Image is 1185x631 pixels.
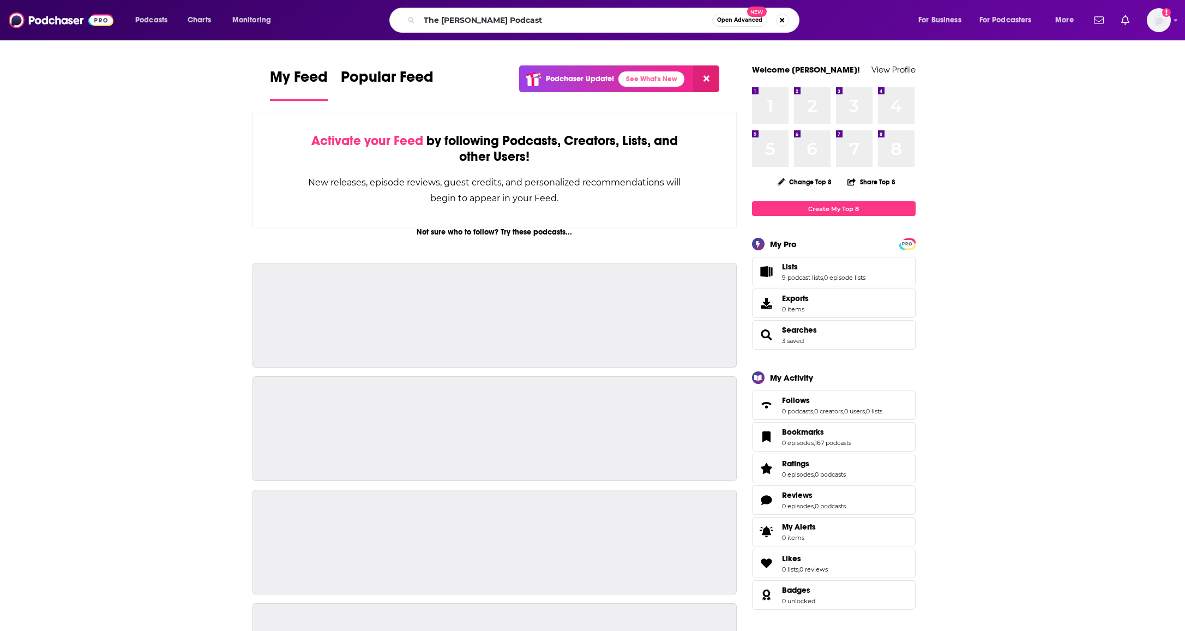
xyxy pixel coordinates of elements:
button: Change Top 8 [771,175,839,189]
svg: Add a profile image [1162,8,1171,17]
span: My Alerts [756,524,778,539]
a: 0 users [844,407,865,415]
div: My Activity [770,372,813,383]
a: 0 lists [782,566,798,573]
a: 0 creators [814,407,843,415]
span: , [843,407,844,415]
a: 0 podcasts [815,502,846,510]
a: 167 podcasts [815,439,851,447]
a: Show notifications dropdown [1117,11,1134,29]
a: Create My Top 8 [752,201,916,216]
p: Podchaser Update! [546,74,614,83]
a: Ratings [756,461,778,476]
a: 0 episode lists [824,274,865,281]
span: Badges [782,585,810,595]
span: New [747,7,767,17]
span: Exports [782,293,809,303]
span: Bookmarks [752,422,916,452]
a: 0 unlocked [782,597,815,605]
span: , [814,471,815,478]
span: Likes [752,549,916,578]
a: Ratings [782,459,846,468]
span: Follows [782,395,810,405]
span: , [798,566,799,573]
span: Logged in as SchulmanPR [1147,8,1171,32]
a: Badges [756,587,778,603]
a: Bookmarks [782,427,851,437]
button: Share Top 8 [847,171,896,193]
a: See What's New [618,71,684,87]
a: My Feed [270,68,328,101]
span: Charts [188,13,211,28]
a: Badges [782,585,815,595]
span: 0 items [782,305,809,313]
span: Monitoring [232,13,271,28]
span: For Business [918,13,961,28]
a: Searches [756,327,778,342]
input: Search podcasts, credits, & more... [419,11,712,29]
a: Popular Feed [341,68,434,101]
span: Open Advanced [717,17,762,23]
a: Likes [756,556,778,571]
span: My Feed [270,68,328,93]
img: User Profile [1147,8,1171,32]
button: open menu [972,11,1048,29]
img: Podchaser - Follow, Share and Rate Podcasts [9,10,113,31]
a: 0 lists [866,407,882,415]
a: Reviews [782,490,846,500]
a: Follows [756,398,778,413]
button: open menu [911,11,975,29]
span: My Alerts [782,522,816,532]
div: Search podcasts, credits, & more... [400,8,810,33]
a: Lists [756,264,778,279]
div: Not sure who to follow? Try these podcasts... [252,227,737,237]
span: Follows [752,390,916,420]
span: Exports [756,296,778,311]
span: , [865,407,866,415]
span: Lists [752,257,916,286]
a: Follows [782,395,882,405]
a: 0 episodes [782,502,814,510]
a: Reviews [756,492,778,508]
a: 0 episodes [782,439,814,447]
span: PRO [901,240,914,248]
div: New releases, episode reviews, guest credits, and personalized recommendations will begin to appe... [308,175,682,206]
a: 0 reviews [799,566,828,573]
a: 0 podcasts [815,471,846,478]
span: , [813,407,814,415]
span: Reviews [782,490,813,500]
a: Likes [782,554,828,563]
a: 0 episodes [782,471,814,478]
span: , [814,502,815,510]
span: Lists [782,262,798,272]
div: My Pro [770,239,797,249]
a: 9 podcast lists [782,274,823,281]
span: Bookmarks [782,427,824,437]
a: Exports [752,289,916,318]
span: For Podcasters [979,13,1032,28]
a: 3 saved [782,337,804,345]
a: Searches [782,325,817,335]
div: by following Podcasts, Creators, Lists, and other Users! [308,133,682,165]
button: open menu [128,11,182,29]
a: 0 podcasts [782,407,813,415]
span: More [1055,13,1074,28]
a: Charts [181,11,218,29]
span: 0 items [782,534,816,542]
a: Welcome [PERSON_NAME]! [752,64,860,75]
a: My Alerts [752,517,916,546]
span: Ratings [782,459,809,468]
span: , [814,439,815,447]
span: Likes [782,554,801,563]
button: open menu [225,11,285,29]
a: Show notifications dropdown [1090,11,1108,29]
span: Ratings [752,454,916,483]
span: Searches [752,320,916,350]
span: Popular Feed [341,68,434,93]
span: , [823,274,824,281]
span: Reviews [752,485,916,515]
a: Lists [782,262,865,272]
